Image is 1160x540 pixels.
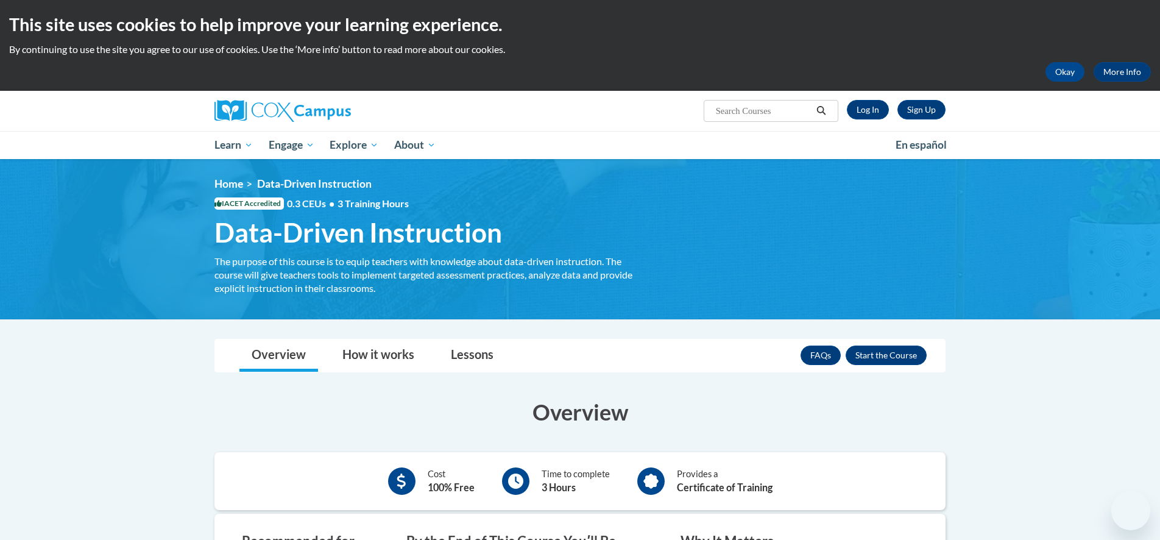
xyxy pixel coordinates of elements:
[287,197,409,210] span: 0.3 CEUs
[322,131,386,159] a: Explore
[812,104,830,118] button: Search
[214,138,253,152] span: Learn
[542,467,610,495] div: Time to complete
[386,131,444,159] a: About
[542,481,576,493] b: 3 Hours
[214,100,351,122] img: Cox Campus
[846,346,927,365] button: Enroll
[888,132,955,158] a: En español
[1094,62,1151,82] a: More Info
[257,177,372,190] span: Data-Driven Instruction
[338,197,409,209] span: 3 Training Hours
[801,346,841,365] a: FAQs
[677,481,773,493] b: Certificate of Training
[896,138,947,151] span: En español
[1111,491,1150,530] iframe: Button to launch messaging window
[214,100,446,122] a: Cox Campus
[9,12,1151,37] h2: This site uses cookies to help improve your learning experience.
[261,131,322,159] a: Engage
[897,100,946,119] a: Register
[847,100,889,119] a: Log In
[677,467,773,495] div: Provides a
[9,43,1151,56] p: By continuing to use the site you agree to our use of cookies. Use the ‘More info’ button to read...
[428,481,475,493] b: 100% Free
[214,197,284,210] span: IACET Accredited
[269,138,314,152] span: Engage
[196,131,964,159] div: Main menu
[207,131,261,159] a: Learn
[330,138,378,152] span: Explore
[214,177,243,190] a: Home
[439,339,506,372] a: Lessons
[214,216,502,249] span: Data-Driven Instruction
[330,339,426,372] a: How it works
[715,104,812,118] input: Search Courses
[239,339,318,372] a: Overview
[428,467,475,495] div: Cost
[1045,62,1084,82] button: Okay
[214,397,946,427] h3: Overview
[394,138,436,152] span: About
[214,255,635,295] div: The purpose of this course is to equip teachers with knowledge about data-driven instruction. The...
[329,197,334,209] span: •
